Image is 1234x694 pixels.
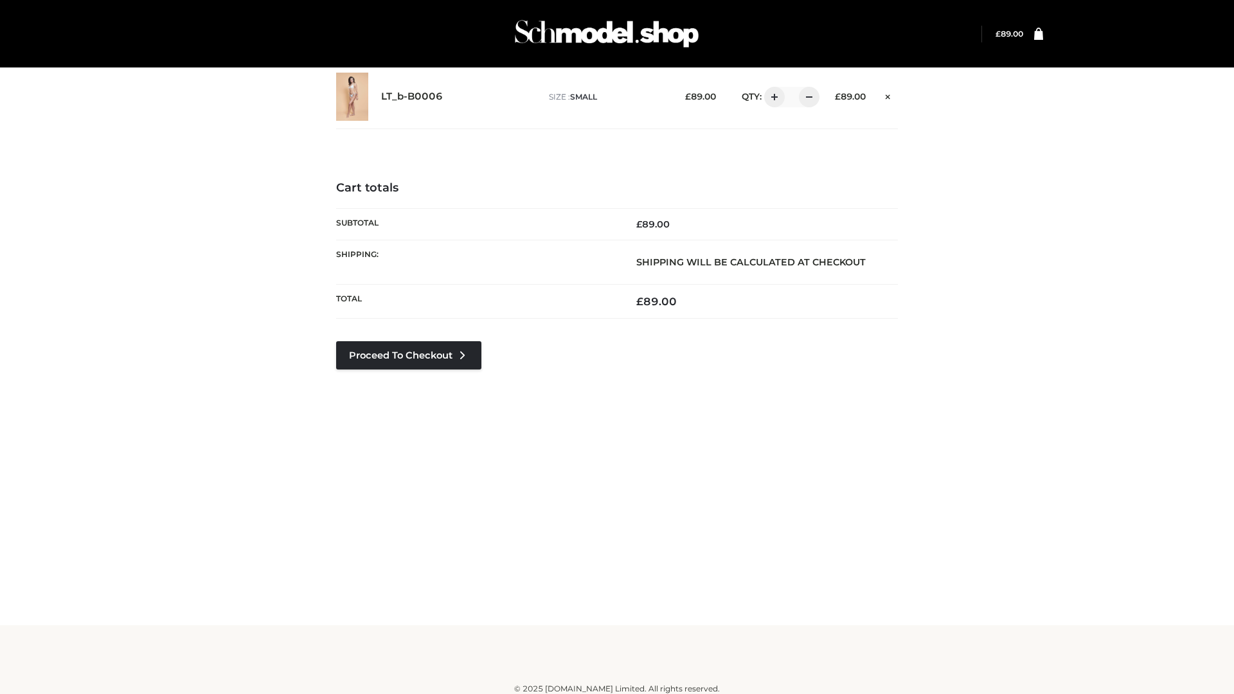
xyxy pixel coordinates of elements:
[996,29,1001,39] span: £
[636,218,670,230] bdi: 89.00
[835,91,866,102] bdi: 89.00
[336,285,617,319] th: Total
[570,92,597,102] span: SMALL
[510,8,703,59] img: Schmodel Admin 964
[879,87,898,103] a: Remove this item
[685,91,691,102] span: £
[636,295,677,308] bdi: 89.00
[336,73,368,121] img: LT_b-B0006 - SMALL
[835,91,841,102] span: £
[996,29,1023,39] a: £89.00
[729,87,815,107] div: QTY:
[636,218,642,230] span: £
[381,91,443,103] a: LT_b-B0006
[336,341,481,369] a: Proceed to Checkout
[996,29,1023,39] bdi: 89.00
[549,91,665,103] p: size :
[336,208,617,240] th: Subtotal
[336,181,898,195] h4: Cart totals
[636,256,866,268] strong: Shipping will be calculated at checkout
[336,240,617,284] th: Shipping:
[636,295,643,308] span: £
[685,91,716,102] bdi: 89.00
